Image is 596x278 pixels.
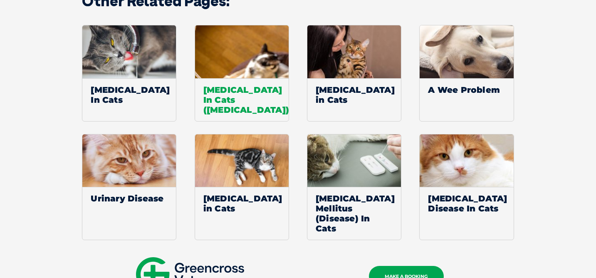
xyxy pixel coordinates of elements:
a: [MEDICAL_DATA] Mellitus (Disease) In Cats [307,134,401,241]
span: A Wee Problem [420,78,513,101]
span: Urinary Disease [82,187,176,210]
span: [MEDICAL_DATA] In Cats [82,78,176,111]
span: [MEDICAL_DATA] In Cats ([MEDICAL_DATA]) [195,78,289,121]
a: [MEDICAL_DATA] In Cats [82,25,176,122]
a: [MEDICAL_DATA] in Cats [195,134,289,241]
span: [MEDICAL_DATA] Mellitus (Disease) In Cats [307,187,401,240]
a: A Wee Problem [419,25,514,122]
span: [MEDICAL_DATA] in Cats [307,78,401,111]
a: [MEDICAL_DATA] Disease In Cats [419,134,514,241]
a: Urinary Disease [82,134,176,241]
a: [MEDICAL_DATA] in Cats [307,25,401,122]
span: [MEDICAL_DATA] Disease In Cats [420,187,513,220]
a: [MEDICAL_DATA] In Cats ([MEDICAL_DATA]) [195,25,289,122]
span: [MEDICAL_DATA] in Cats [195,187,289,220]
